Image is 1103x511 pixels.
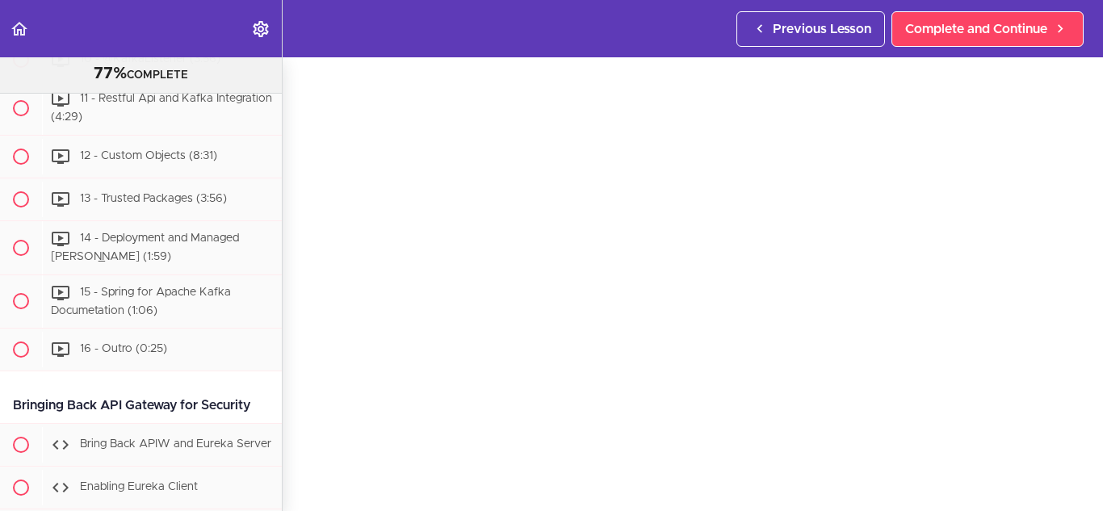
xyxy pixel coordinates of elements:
span: Enabling Eureka Client [80,482,198,493]
span: 13 - Trusted Packages (3:56) [80,193,227,204]
a: Complete and Continue [891,11,1084,47]
iframe: Video Player [315,65,1071,490]
span: 77% [94,65,127,82]
span: 16 - Outro (0:25) [80,344,167,355]
span: 12 - Custom Objects (8:31) [80,150,217,161]
div: COMPLETE [20,64,262,85]
span: 14 - Deployment and Managed [PERSON_NAME] (1:59) [51,232,239,262]
svg: Back to course curriculum [10,19,29,39]
span: Complete and Continue [905,19,1047,39]
span: 15 - Spring for Apache Kafka Documetation (1:06) [51,287,231,316]
span: Previous Lesson [773,19,871,39]
a: Previous Lesson [736,11,885,47]
svg: Settings Menu [251,19,271,39]
span: Bring Back APIW and Eureka Server [80,439,271,450]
